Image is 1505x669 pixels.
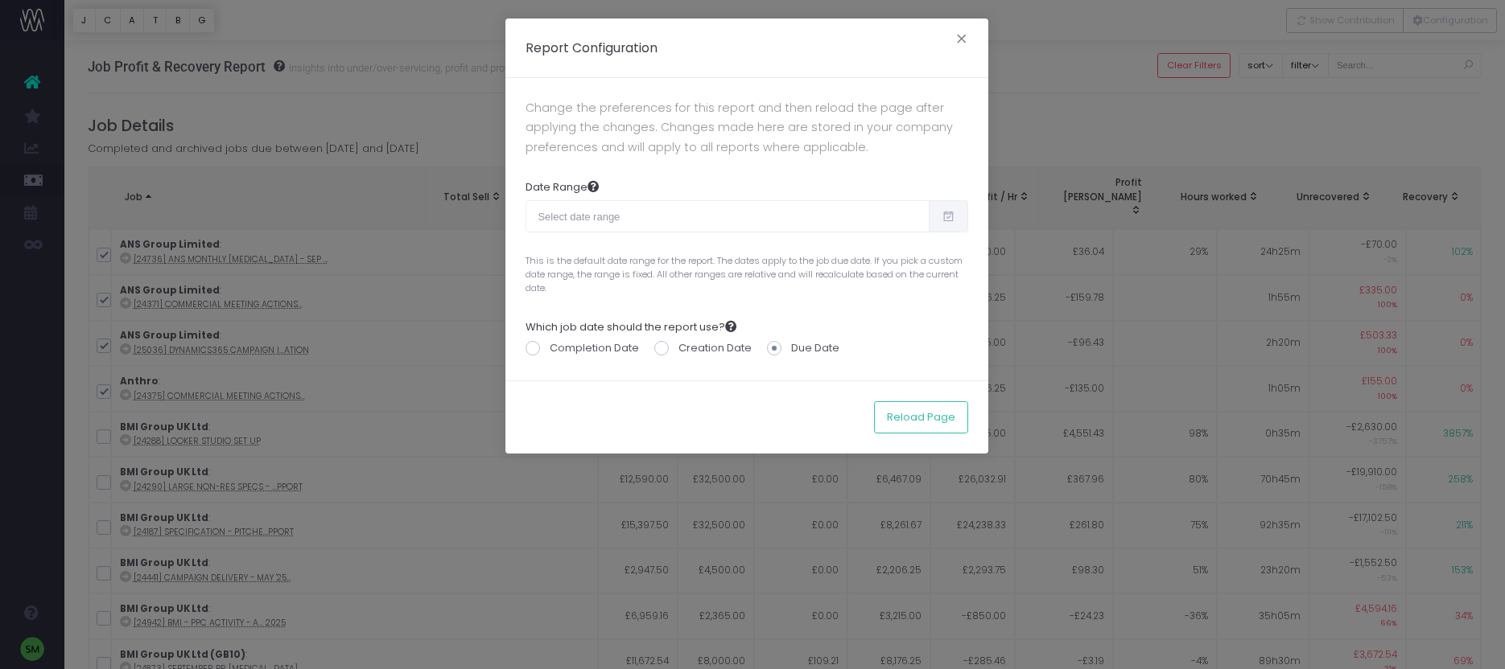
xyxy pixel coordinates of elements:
label: Creation Date [654,340,752,356]
label: Due Date [767,340,839,356]
button: Close [945,28,979,54]
label: Completion Date [526,340,639,356]
span: This is the default date range for the report. The dates apply to the job due date. If you pick a... [526,248,968,294]
input: Select date range [526,200,930,232]
label: Date Range [526,179,599,195]
p: Change the preferences for this report and then reload the page after applying the changes. Chang... [526,98,968,157]
button: Reload Page [874,401,968,433]
h5: Report Configuration [526,39,658,57]
label: Which job date should the report use? [526,319,736,335]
